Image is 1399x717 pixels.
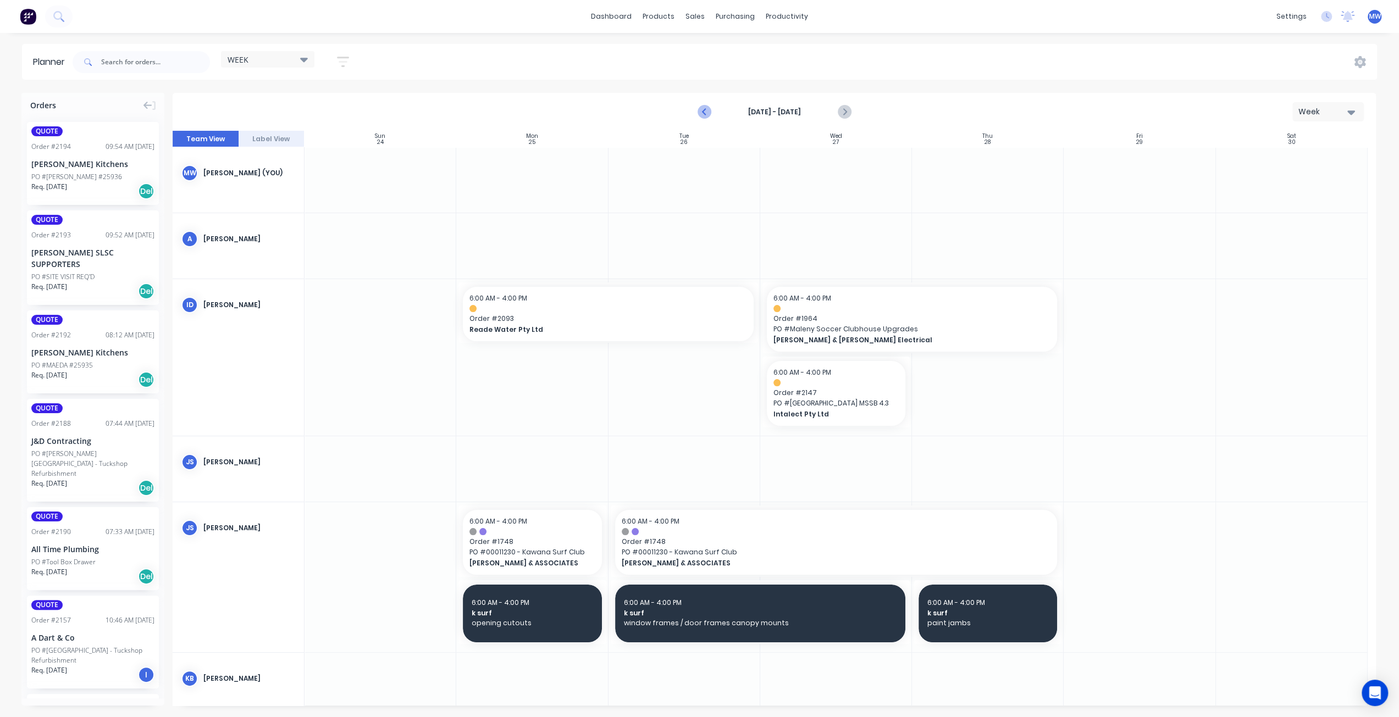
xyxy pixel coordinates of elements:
[720,107,830,117] strong: [DATE] - [DATE]
[203,168,295,178] div: [PERSON_NAME] (You)
[927,608,1048,618] span: k surf
[529,140,535,145] div: 25
[622,516,679,526] span: 6:00 AM - 4:00 PM
[31,646,154,665] div: PO #[GEOGRAPHIC_DATA] - Tuckshop Refurbishment
[31,665,67,675] span: Req. [DATE]
[469,516,527,526] span: 6:00 AM - 4:00 PM
[830,133,842,140] div: Wed
[181,670,198,687] div: KB
[138,371,154,388] div: Del
[203,457,295,467] div: [PERSON_NAME]
[773,293,831,303] span: 6:00 AM - 4:00 PM
[31,172,122,182] div: PO #[PERSON_NAME] #25936
[106,230,154,240] div: 09:52 AM [DATE]
[472,598,529,607] span: 6:00 AM - 4:00 PM
[31,247,154,270] div: [PERSON_NAME] SLSC SUPPORTERS
[203,674,295,683] div: [PERSON_NAME]
[31,347,154,358] div: [PERSON_NAME] Kitchens
[472,608,593,618] span: k surf
[773,324,1051,334] span: PO # Maleny Soccer Clubhouse Upgrades
[472,618,593,628] span: opening cutouts
[31,215,63,225] span: QUOTE
[927,598,985,607] span: 6:00 AM - 4:00 PM
[622,558,1008,568] span: [PERSON_NAME] & ASSOCIATES
[469,537,595,547] span: Order # 1748
[138,480,154,496] div: Del
[985,140,991,145] div: 28
[31,126,63,136] span: QUOTE
[1292,102,1364,121] button: Week
[31,282,67,292] span: Req. [DATE]
[31,543,154,555] div: All Time Plumbing
[138,283,154,299] div: Del
[1362,680,1388,706] div: Open Intercom Messenger
[31,512,63,521] span: QUOTE
[622,537,1051,547] span: Order # 1748
[20,8,36,25] img: Factory
[106,142,154,152] div: 09:54 AM [DATE]
[1136,140,1143,145] div: 29
[624,618,897,628] span: window frames / door frames canopy mounts
[31,479,67,488] span: Req. [DATE]
[1369,12,1381,21] span: MW
[138,666,154,683] div: I
[469,314,747,324] span: Order # 2093
[181,231,198,247] div: A
[375,133,385,140] div: Sun
[138,568,154,585] div: Del
[31,142,71,152] div: Order # 2194
[773,398,899,408] span: PO # [GEOGRAPHIC_DATA] MSSB 4.3
[624,608,897,618] span: k surf
[31,272,95,282] div: PO #SITE VISIT REQ'D
[469,558,582,568] span: [PERSON_NAME] & ASSOCIATES
[31,435,154,447] div: J&D Contracting
[31,557,96,567] div: PO #Tool Box Drawer
[681,140,688,145] div: 26
[31,567,67,577] span: Req. [DATE]
[101,51,210,73] input: Search for orders...
[31,632,154,643] div: A Dart & Co
[181,165,198,181] div: MW
[181,454,198,470] div: JS
[106,330,154,340] div: 08:12 AM [DATE]
[982,133,993,140] div: Thu
[239,131,305,147] button: Label View
[31,527,71,537] div: Order # 2190
[1298,106,1349,118] div: Week
[228,54,248,65] span: WEEK
[31,315,63,325] span: QUOTE
[773,314,1051,324] span: Order # 1964
[203,523,295,533] div: [PERSON_NAME]
[624,598,682,607] span: 6:00 AM - 4:00 PM
[106,527,154,537] div: 07:33 AM [DATE]
[181,297,198,313] div: ID
[1287,140,1295,145] div: 30
[33,55,70,69] div: Planner
[622,547,1051,557] span: PO # 00011230 - Kawana Surf Club
[203,300,295,310] div: [PERSON_NAME]
[181,520,198,536] div: JS
[637,8,680,25] div: products
[31,600,63,610] span: QUOTE
[31,330,71,340] div: Order # 2192
[31,360,93,370] div: PO #MAEDA #25935
[680,8,710,25] div: sales
[773,388,899,398] span: Order # 2147
[1271,8,1312,25] div: settings
[31,370,67,380] span: Req. [DATE]
[469,293,527,303] span: 6:00 AM - 4:00 PM
[1287,133,1296,140] div: Sat
[679,133,689,140] div: Tue
[469,325,719,335] span: Reade Water Pty Ltd
[31,230,71,240] div: Order # 2193
[773,409,886,419] span: Intalect Pty Ltd
[203,234,295,244] div: [PERSON_NAME]
[710,8,760,25] div: purchasing
[31,182,67,192] span: Req. [DATE]
[1136,133,1143,140] div: Fri
[31,615,71,625] div: Order # 2157
[173,131,239,147] button: Team View
[31,449,154,479] div: PO #[PERSON_NAME][GEOGRAPHIC_DATA] - Tuckshop Refurbishment
[773,335,1023,345] span: [PERSON_NAME] & [PERSON_NAME] Electrical
[927,618,1048,628] span: paint jambs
